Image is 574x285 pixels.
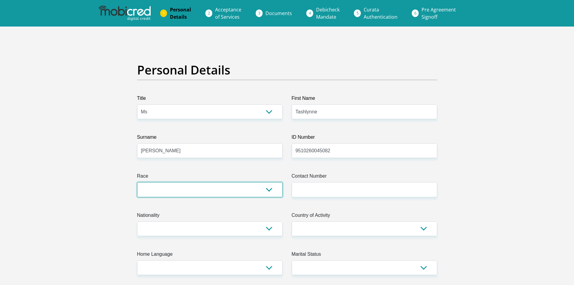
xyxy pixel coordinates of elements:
[137,251,283,260] label: Home Language
[292,104,437,119] input: First Name
[359,4,402,23] a: CurataAuthentication
[292,212,437,221] label: Country of Activity
[137,134,283,143] label: Surname
[137,173,283,182] label: Race
[364,6,397,20] span: Curata Authentication
[417,4,461,23] a: Pre AgreementSignoff
[292,134,437,143] label: ID Number
[137,212,283,221] label: Nationality
[292,143,437,158] input: ID Number
[165,4,196,23] a: PersonalDetails
[215,6,241,20] span: Acceptance of Services
[170,6,191,20] span: Personal Details
[292,95,437,104] label: First Name
[316,6,340,20] span: Debicheck Mandate
[210,4,246,23] a: Acceptanceof Services
[137,143,283,158] input: Surname
[292,251,437,260] label: Marital Status
[137,95,283,104] label: Title
[311,4,344,23] a: DebicheckMandate
[99,6,151,21] img: mobicred logo
[265,10,292,17] span: Documents
[137,63,437,77] h2: Personal Details
[292,173,437,182] label: Contact Number
[261,7,297,19] a: Documents
[422,6,456,20] span: Pre Agreement Signoff
[292,182,437,197] input: Contact Number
